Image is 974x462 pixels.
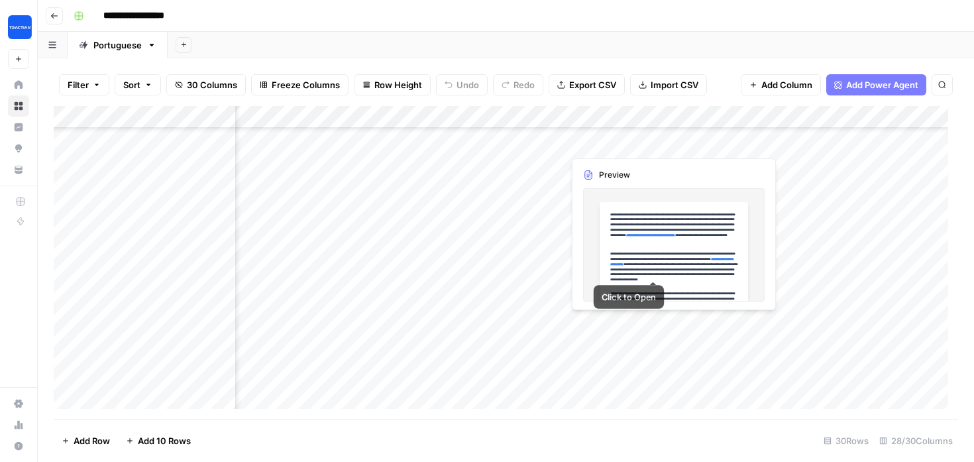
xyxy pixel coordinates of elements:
[8,159,29,180] a: Your Data
[68,32,168,58] a: Portuguese
[8,393,29,414] a: Settings
[93,38,142,52] div: Portuguese
[251,74,349,95] button: Freeze Columns
[59,74,109,95] button: Filter
[493,74,543,95] button: Redo
[514,78,535,91] span: Redo
[761,78,812,91] span: Add Column
[118,430,199,451] button: Add 10 Rows
[74,434,110,447] span: Add Row
[8,117,29,138] a: Insights
[354,74,431,95] button: Row Height
[818,430,874,451] div: 30 Rows
[8,138,29,159] a: Opportunities
[457,78,479,91] span: Undo
[8,74,29,95] a: Home
[8,11,29,44] button: Workspace: Tractian
[630,74,707,95] button: Import CSV
[374,78,422,91] span: Row Height
[68,78,89,91] span: Filter
[651,78,698,91] span: Import CSV
[166,74,246,95] button: 30 Columns
[826,74,926,95] button: Add Power Agent
[569,78,616,91] span: Export CSV
[272,78,340,91] span: Freeze Columns
[436,74,488,95] button: Undo
[123,78,140,91] span: Sort
[8,95,29,117] a: Browse
[846,78,918,91] span: Add Power Agent
[549,74,625,95] button: Export CSV
[8,414,29,435] a: Usage
[741,74,821,95] button: Add Column
[8,435,29,457] button: Help + Support
[138,434,191,447] span: Add 10 Rows
[8,15,32,39] img: Tractian Logo
[187,78,237,91] span: 30 Columns
[54,430,118,451] button: Add Row
[874,430,958,451] div: 28/30 Columns
[115,74,161,95] button: Sort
